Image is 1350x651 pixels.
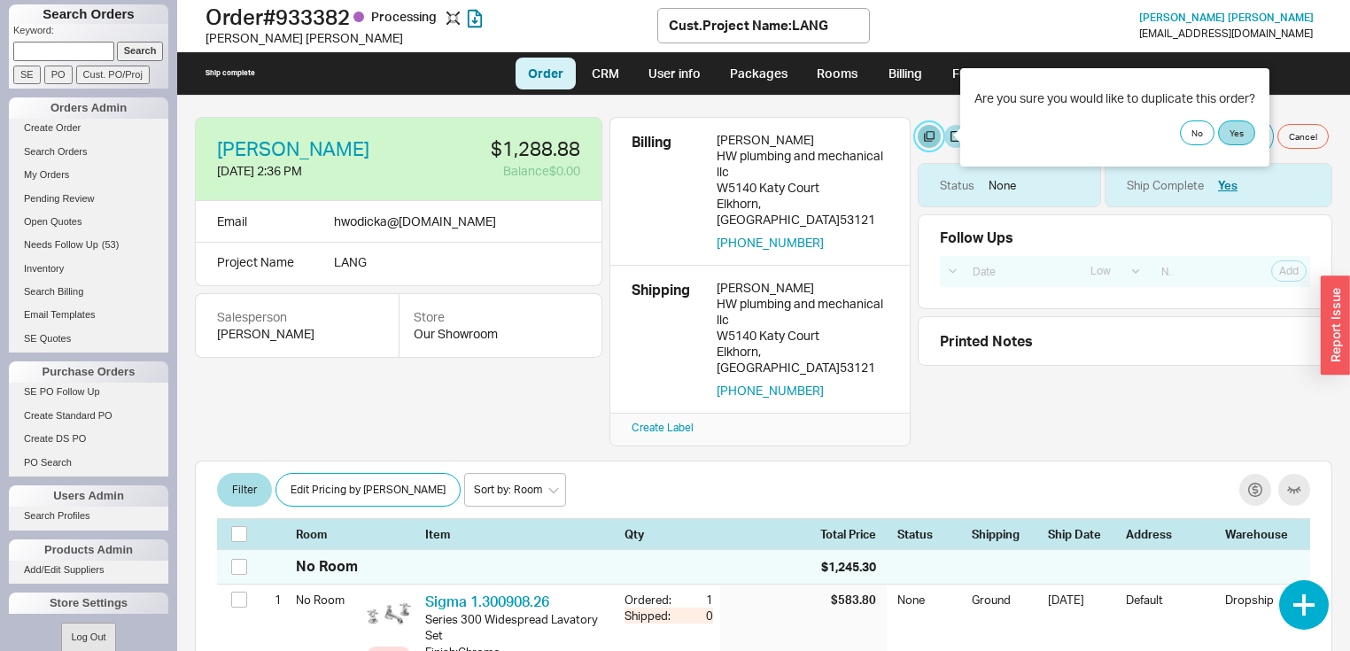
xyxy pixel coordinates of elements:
[206,4,657,29] h1: Order # 933382
[425,593,549,610] a: Sigma 1.300908.26
[940,58,1012,89] a: Fulcrum
[410,162,580,180] div: Balance $0.00
[9,485,168,507] div: Users Admin
[76,66,150,84] input: Cust. PO/Proj
[940,331,1310,351] div: Printed Notes
[1225,592,1296,608] div: Dropship
[820,526,887,542] div: Total Price
[9,383,168,401] a: SE PO Follow Up
[9,260,168,278] a: Inventory
[217,139,369,159] a: [PERSON_NAME]
[717,235,824,251] button: [PHONE_NUMBER]
[232,479,257,500] span: Filter
[13,66,41,84] input: SE
[44,66,73,84] input: PO
[632,280,702,399] div: Shipping
[296,556,358,576] div: No Room
[1139,11,1314,24] span: [PERSON_NAME] [PERSON_NAME]
[217,253,320,271] div: Project Name
[717,328,888,344] div: W5140 Katy Court
[717,132,888,148] div: [PERSON_NAME]
[1126,526,1214,542] div: Address
[367,592,411,636] img: 1.300908_vebr9f
[9,561,168,579] a: Add/Edit Suppliers
[217,162,396,180] div: [DATE] 2:36 PM
[1277,124,1329,149] button: Cancel
[717,296,888,328] div: HW plumbing and mechanical llc
[9,213,168,231] a: Open Quotes
[632,421,694,434] a: Create Label
[13,24,168,42] p: Keyword:
[940,177,974,193] div: Status
[717,383,824,399] button: [PHONE_NUMBER]
[9,119,168,137] a: Create Order
[874,58,936,89] a: Billing
[579,58,632,89] a: CRM
[9,407,168,425] a: Create Standard PO
[625,608,681,624] div: Shipped:
[334,212,496,231] div: hwodicka @ [DOMAIN_NAME]
[206,29,657,47] div: [PERSON_NAME] [PERSON_NAME]
[1271,260,1307,282] button: Add
[9,430,168,448] a: Create DS PO
[625,526,713,542] div: Qty
[717,344,888,376] div: Elkhorn , [GEOGRAPHIC_DATA] 53121
[1218,120,1255,145] button: Yes
[1152,260,1183,283] input: Note
[296,585,360,615] div: No Room
[831,592,876,608] div: $583.80
[717,280,888,296] div: [PERSON_NAME]
[9,453,168,472] a: PO Search
[9,143,168,161] a: Search Orders
[1126,592,1214,630] div: Default
[9,306,168,324] a: Email Templates
[275,473,461,507] button: Edit Pricing by [PERSON_NAME]
[1289,129,1317,143] span: Cancel
[9,190,168,208] a: Pending Review
[1139,27,1313,40] div: [EMAIL_ADDRESS][DOMAIN_NAME]
[9,283,168,301] a: Search Billing
[9,329,168,348] a: SE Quotes
[1225,526,1296,542] div: Warehouse
[681,608,713,624] div: 0
[9,236,168,254] a: Needs Follow Up(53)
[632,132,702,251] div: Billing
[974,89,1255,107] div: Are you sure you would like to duplicate this order?
[9,593,168,614] div: Store Settings
[414,308,587,326] div: Store
[414,325,587,343] div: Our Showroom
[9,97,168,119] div: Orders Admin
[717,180,888,196] div: W5140 Katy Court
[334,253,543,271] div: LANG
[1048,526,1115,542] div: Ship Date
[1180,120,1214,145] button: No
[718,58,801,89] a: Packages
[9,507,168,525] a: Search Profiles
[291,479,446,500] span: Edit Pricing by [PERSON_NAME]
[821,558,876,576] div: $1,245.30
[296,526,360,542] div: Room
[897,592,961,630] div: None
[425,526,617,542] div: Item
[217,325,377,343] div: [PERSON_NAME]
[410,139,580,159] div: $1,288.88
[989,177,1016,193] div: None
[9,539,168,561] div: Products Admin
[681,592,713,608] div: 1
[516,58,576,89] a: Order
[1048,592,1115,630] div: [DATE]
[217,308,377,326] div: Salesperson
[717,148,888,180] div: HW plumbing and mechanical llc
[1230,126,1244,140] span: Yes
[669,16,828,35] div: Cust. Project Name : LANG
[804,58,871,89] a: Rooms
[9,4,168,24] h1: Search Orders
[1127,177,1204,193] div: Ship Complete
[9,166,168,184] a: My Orders
[635,58,714,89] a: User info
[24,193,95,204] span: Pending Review
[371,9,439,24] span: Processing
[972,526,1037,542] div: Shipping
[425,611,610,643] div: Series 300 Widespread Lavatory Set
[897,526,961,542] div: Status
